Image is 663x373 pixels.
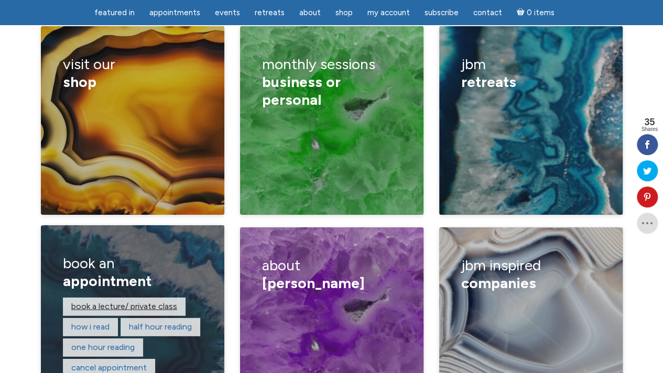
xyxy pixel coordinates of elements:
[361,3,416,23] a: My Account
[71,322,110,332] a: How I read
[293,3,327,23] a: About
[461,48,600,98] h3: JBM
[517,8,527,17] i: Cart
[335,8,353,17] span: Shop
[88,3,141,23] a: featured in
[71,363,147,372] a: Cancel appointment
[262,48,401,116] h3: monthly sessions
[262,73,341,108] span: business or personal
[63,272,151,290] span: appointment
[209,3,246,23] a: Events
[248,3,291,23] a: Retreats
[367,8,410,17] span: My Account
[299,8,321,17] span: About
[63,48,202,98] h3: visit our
[418,3,465,23] a: Subscribe
[467,3,508,23] a: Contact
[143,3,206,23] a: Appointments
[461,73,516,91] span: retreats
[255,8,285,17] span: Retreats
[641,127,658,132] span: Shares
[129,322,192,332] a: Half hour reading
[71,342,135,352] a: One hour reading
[94,8,135,17] span: featured in
[329,3,359,23] a: Shop
[461,274,536,292] span: Companies
[461,249,600,299] h3: jbm inspired
[262,274,365,292] span: [PERSON_NAME]
[63,73,96,91] span: shop
[425,8,459,17] span: Subscribe
[149,8,200,17] span: Appointments
[215,8,240,17] span: Events
[526,9,554,17] span: 0 items
[510,2,561,23] a: Cart0 items
[641,117,658,127] span: 35
[71,301,177,311] a: Book a lecture/ private class
[473,8,502,17] span: Contact
[63,247,202,297] h3: book an
[262,249,401,299] h3: about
